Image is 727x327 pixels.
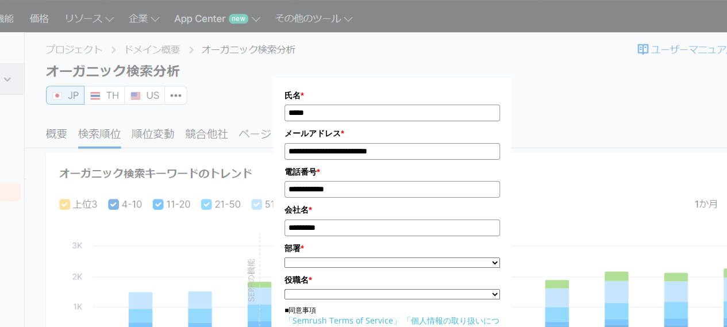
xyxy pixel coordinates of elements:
a: 「Semrush Terms of Service」 [284,315,401,326]
label: 電話番号 [284,166,500,178]
label: 部署 [284,242,500,255]
label: メールアドレス [284,127,500,140]
label: 氏名 [284,89,500,102]
label: 会社名 [284,203,500,216]
label: 役職名 [284,274,500,286]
